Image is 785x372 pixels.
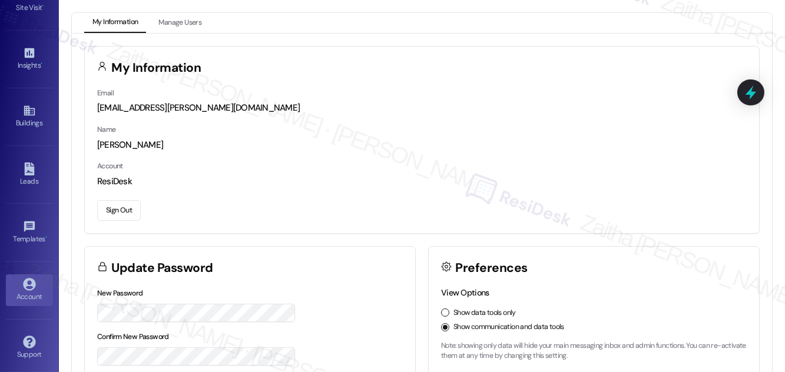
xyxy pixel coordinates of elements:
[453,322,564,333] label: Show communication and data tools
[456,262,528,274] h3: Preferences
[97,125,116,134] label: Name
[150,13,210,33] button: Manage Users
[97,161,123,171] label: Account
[45,233,47,241] span: •
[6,217,53,248] a: Templates •
[441,287,489,298] label: View Options
[97,88,114,98] label: Email
[6,43,53,75] a: Insights •
[97,139,747,151] div: [PERSON_NAME]
[6,159,53,191] a: Leads
[453,308,516,318] label: Show data tools only
[112,62,201,74] h3: My Information
[97,332,169,341] label: Confirm New Password
[6,274,53,306] a: Account
[6,332,53,364] a: Support
[112,262,213,274] h3: Update Password
[84,13,146,33] button: My Information
[42,2,44,10] span: •
[97,102,747,114] div: [EMAIL_ADDRESS][PERSON_NAME][DOMAIN_NAME]
[41,59,42,68] span: •
[97,288,143,298] label: New Password
[97,200,141,221] button: Sign Out
[97,175,747,188] div: ResiDesk
[441,341,747,361] p: Note: showing only data will hide your main messaging inbox and admin functions. You can re-activ...
[6,101,53,132] a: Buildings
